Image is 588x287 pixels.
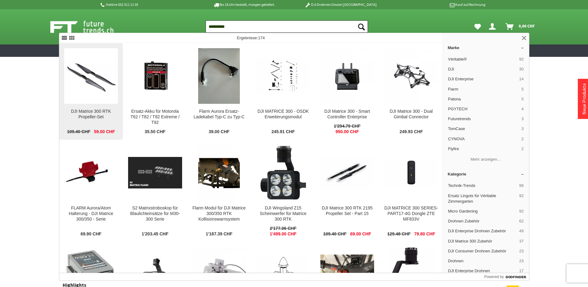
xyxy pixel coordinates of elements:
[237,36,265,40] span: Ergebnisse:
[251,43,315,140] a: DJI MATRICE 300 - OSDK Erweiterungsmodul DJI MATRICE 300 - OSDK Erweiterungsmodul 245.91 CHF
[206,20,368,33] input: Produkt, Marke, Kategorie, EAN, Artikelnummer…
[64,150,118,195] img: FLARM Aurora/Atom Halterung - DJI Matrice 300/350 - Serie
[196,1,292,8] p: Bis 16 Uhr bestellt, morgen geliefert.
[128,49,182,103] img: Ersatz-Akku für Motorola T62 / T82 / T82 Extreme / T92
[389,1,485,8] p: Kauf auf Rechnung
[320,49,374,103] img: DJI Matrice 300 - Smart Controller Enterprise
[64,109,118,120] div: DJI Matrice 300 RTK Propeller-Set
[209,129,230,135] span: 39.00 CHF
[400,129,423,135] span: 249.93 CHF
[187,43,251,140] a: Flarm Aurora Ersatz-Ladekabel Typ-C zu Typ-C Flarm Aurora Ersatz-Ladekabel Typ-C zu Typ-C 39.00 CHF
[59,43,123,140] a: DJI Matrice 300 RTK Propeller-Set DJI Matrice 300 RTK Propeller-Set 109.40 CHF 59.00 CHF
[59,140,123,242] a: FLARM Aurora/Atom Halterung - DJI Matrice 300/350 - Serie FLARM Aurora/Atom Halterung - DJI Matri...
[350,231,371,237] span: 69.00 CHF
[519,76,523,82] span: 14
[521,126,523,132] span: 3
[484,274,504,280] span: Powered by
[448,87,519,92] span: Flarm
[443,169,529,179] a: Kategorie
[256,146,310,200] img: DJI Wingsland Z15 Scheinwerfer für Matrice 300 RTK
[384,109,438,120] div: DJI Matrice 300 - Dual Gimbal Connector
[448,96,519,102] span: Patona
[336,129,359,135] span: 950.00 CHF
[581,83,587,115] a: Neue Produkte
[206,231,232,237] span: 1'187.39 CHF
[448,248,517,254] span: DJI Consumer Drohnen Zubehör
[81,231,102,237] span: 69.90 CHF
[445,154,527,165] button: Mehr anzeigen…
[100,1,196,8] p: Hotline 032 511 11 03
[334,124,361,129] span: 1'294.79 CHF
[503,20,538,33] a: Warenkorb
[270,231,297,237] span: 1'499.00 CHF
[355,20,368,33] button: Suchen
[448,106,519,112] span: PGYTECH
[128,157,182,188] img: S2 Matrixstroboskop für Blaulichteinsätze für M30-300 Serie
[270,226,297,231] span: 2'177.06 CHF
[187,140,251,242] a: Flarm Modul für DJI Matrice 300/350 RTK Kollisionswarnsystem Flarm Modul für DJI Matrice 300/350 ...
[448,116,519,122] span: Futuretrends
[519,238,523,244] span: 37
[486,20,501,33] a: Dein Konto
[64,49,118,103] img: DJI Matrice 300 RTK Propeller-Set
[448,183,517,188] span: Technik-Trends
[443,43,529,53] a: Marke
[256,205,310,222] div: DJI Wingsland Z15 Scheinwerfer für Matrice 300 RTK
[521,96,523,102] span: 5
[292,1,389,8] p: DJI Drohnen Dealer [GEOGRAPHIC_DATA]
[320,205,374,217] div: DJI Matrice 300 RTK 2195 Propeller Set - Part 15
[448,218,517,224] span: Drohnen Zubehör
[256,58,310,94] img: DJI MATRICE 300 - OSDK Erweiterungsmodul
[144,129,165,135] span: 35.50 CHF
[67,129,90,135] span: 109.40 CHF
[519,218,523,224] span: 62
[387,231,411,237] span: 129.48 CHF
[448,228,517,234] span: DJI Enterprise Drohnen Zubehör
[521,136,523,142] span: 2
[192,109,246,120] div: Flarm Aurora Ersatz-Ladekabel Typ-C zu Typ-C
[519,57,523,62] span: 92
[320,156,374,190] img: DJI Matrice 300 RTK 2195 Propeller Set - Part 15
[448,57,517,62] span: Véritable®
[448,193,517,204] span: Ersatz Lingots für Véritable Zimmergarten
[50,19,127,35] a: Shop Futuretrends - zur Startseite wechseln
[128,109,182,125] div: Ersatz-Akku für Motorola T62 / T82 / T82 Extreme / T92
[315,43,379,140] a: DJI Matrice 300 - Smart Controller Enterprise DJI Matrice 300 - Smart Controller Enterprise 1'294...
[448,268,517,274] span: DJI Enterprise Drohnen
[448,146,519,152] span: Flyfire
[128,205,182,222] div: S2 Matrixstroboskop für Blaulichteinsätze für M30-300 Serie
[258,36,265,40] span: 174
[123,43,187,140] a: Ersatz-Akku für Motorola T62 / T82 / T82 Extreme / T92 Ersatz-Akku für Motorola T62 / T82 / T82 E...
[519,21,535,31] span: 0,00 CHF
[471,20,484,33] a: Meine Favoriten
[519,193,523,204] span: 92
[198,48,240,104] img: Flarm Aurora Ersatz-Ladekabel Typ-C zu Typ-C
[379,43,443,140] a: DJI Matrice 300 - Dual Gimbal Connector DJI Matrice 300 - Dual Gimbal Connector 249.93 CHF
[519,209,523,214] span: 92
[448,209,517,214] span: Micro Gardening
[448,66,517,72] span: DJI
[519,258,523,264] span: 23
[448,126,519,132] span: TomCase
[315,140,379,242] a: DJI Matrice 300 RTK 2195 Propeller Set - Part 15 DJI Matrice 300 RTK 2195 Propeller Set - Part 15...
[198,145,240,200] img: Flarm Modul für DJI Matrice 300/350 RTK Kollisionswarnsystem
[256,109,310,120] div: DJI MATRICE 300 - OSDK Erweiterungsmodul
[94,129,115,135] span: 59.00 CHF
[251,140,315,242] a: DJI Wingsland Z15 Scheinwerfer für Matrice 300 RTK DJI Wingsland Z15 Scheinwerfer für Matrice 300...
[384,159,438,186] img: DJI MATRICE 300 SERIES-PART17-4G Dongle ZTE MF833V
[448,76,517,82] span: DJI Enterprise
[448,238,517,244] span: DJI Matrice 300 Zubehör
[519,66,523,72] span: 30
[521,116,523,122] span: 3
[521,106,523,112] span: 4
[448,136,519,142] span: CYNOVA
[519,228,523,234] span: 49
[379,140,443,242] a: DJI MATRICE 300 SERIES-PART17-4G Dongle ZTE MF833V DJI MATRICE 300 SERIES-PART17-4G Dongle ZTE MF...
[142,231,169,237] span: 1'203.45 CHF
[192,205,246,222] div: Flarm Modul für DJI Matrice 300/350 RTK Kollisionswarnsystem
[414,231,435,237] span: 79.80 CHF
[484,273,529,281] a: Powered by
[64,205,118,222] div: FLARM Aurora/Atom Halterung - DJI Matrice 300/350 - Serie
[519,248,523,254] span: 23
[384,205,438,222] div: DJI MATRICE 300 SERIES-PART17-4G Dongle ZTE MF833V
